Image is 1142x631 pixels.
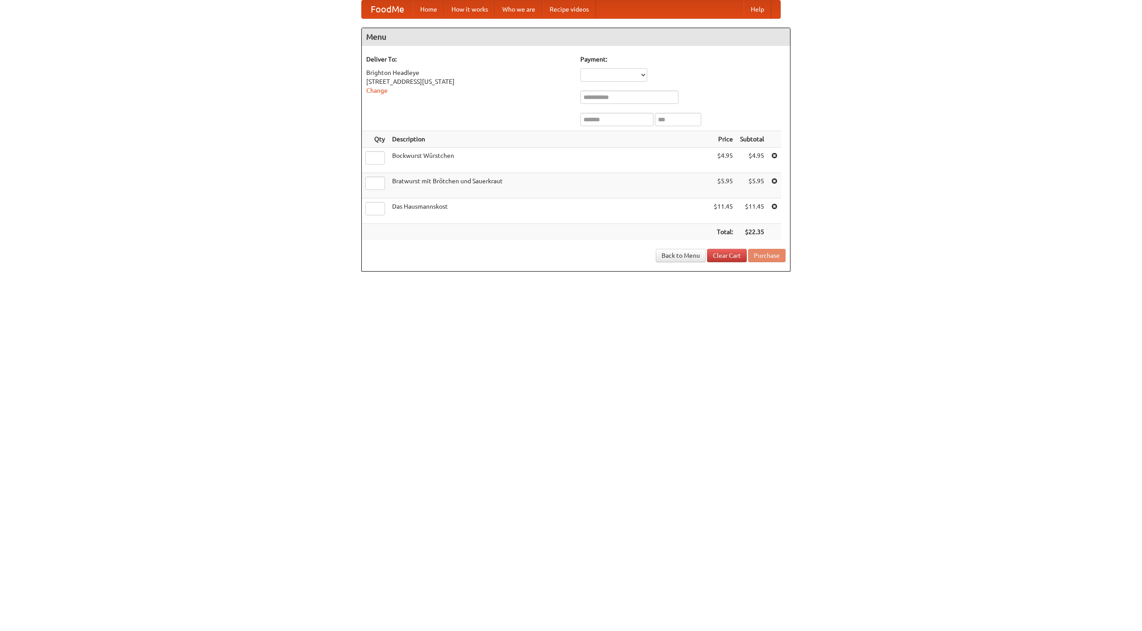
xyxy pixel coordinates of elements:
[656,249,706,262] a: Back to Menu
[580,55,786,64] h5: Payment:
[389,131,710,148] th: Description
[707,249,747,262] a: Clear Cart
[362,131,389,148] th: Qty
[444,0,495,18] a: How it works
[710,148,737,173] td: $4.95
[737,148,768,173] td: $4.95
[366,77,571,86] div: [STREET_ADDRESS][US_STATE]
[362,0,413,18] a: FoodMe
[737,224,768,240] th: $22.35
[710,224,737,240] th: Total:
[744,0,771,18] a: Help
[710,173,737,198] td: $5.95
[413,0,444,18] a: Home
[389,148,710,173] td: Bockwurst Würstchen
[710,198,737,224] td: $11.45
[362,28,790,46] h4: Menu
[710,131,737,148] th: Price
[737,198,768,224] td: $11.45
[389,173,710,198] td: Bratwurst mit Brötchen und Sauerkraut
[495,0,542,18] a: Who we are
[542,0,596,18] a: Recipe videos
[366,68,571,77] div: Brighton Headleye
[737,173,768,198] td: $5.95
[748,249,786,262] button: Purchase
[366,87,388,94] a: Change
[389,198,710,224] td: Das Hausmannskost
[366,55,571,64] h5: Deliver To:
[737,131,768,148] th: Subtotal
